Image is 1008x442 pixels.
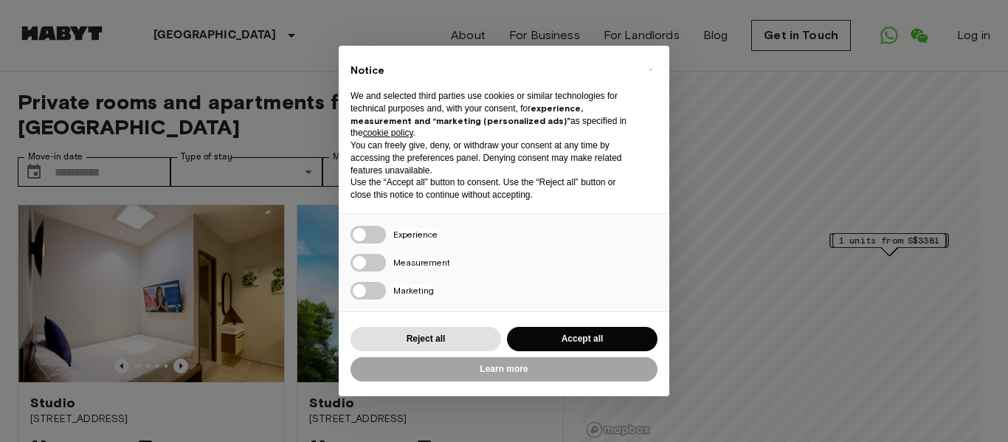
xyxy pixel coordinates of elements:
button: Accept all [507,327,657,351]
span: × [648,61,653,78]
h2: Notice [351,63,634,78]
p: We and selected third parties use cookies or similar technologies for technical purposes and, wit... [351,90,634,139]
span: Marketing [393,285,434,296]
p: Use the “Accept all” button to consent. Use the “Reject all” button or close this notice to conti... [351,176,634,201]
strong: experience, measurement and “marketing (personalized ads)” [351,103,583,126]
button: Reject all [351,327,501,351]
span: Measurement [393,257,450,268]
span: Experience [393,229,438,240]
a: cookie policy [363,128,413,138]
button: Close this notice [638,58,662,81]
button: Learn more [351,357,657,381]
p: You can freely give, deny, or withdraw your consent at any time by accessing the preferences pane... [351,139,634,176]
